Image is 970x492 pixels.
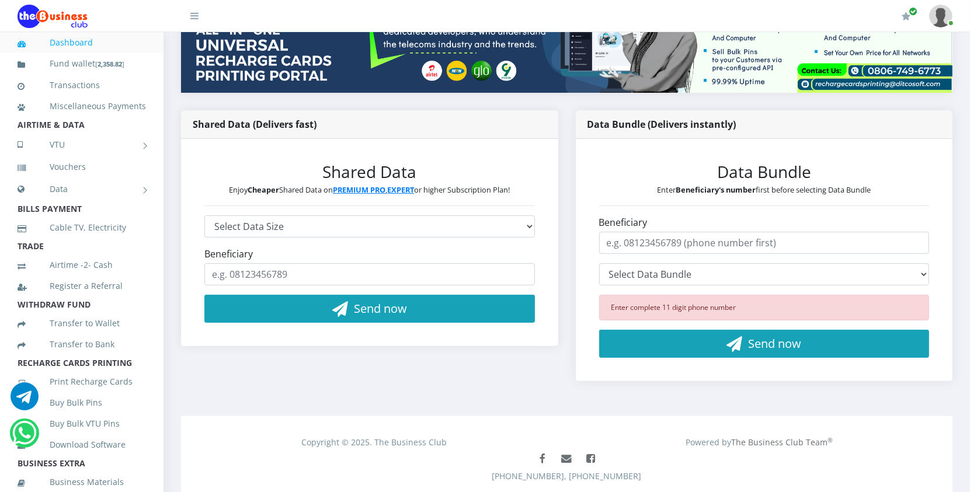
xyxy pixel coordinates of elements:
[580,448,602,470] a: Join The Business Club Group
[182,436,567,448] div: Copyright © 2025. The Business Club
[387,184,414,195] a: EXPERT
[18,153,146,180] a: Vouchers
[748,336,801,351] span: Send now
[18,273,146,299] a: Register a Referral
[18,389,146,416] a: Buy Bulk Pins
[248,184,279,195] b: Cheaper
[18,431,146,458] a: Download Software
[909,7,917,16] span: Renew/Upgrade Subscription
[98,60,122,68] b: 2,358.82
[599,162,930,182] h3: Data Bundle
[599,330,930,358] button: Send now
[204,295,535,323] button: Send now
[204,247,253,261] label: Beneficiary
[532,448,554,470] a: Like The Business Club Page
[828,436,833,444] sup: ®
[18,29,146,56] a: Dashboard
[18,72,146,99] a: Transactions
[333,184,385,195] a: PREMIUM PRO
[18,5,88,28] img: Logo
[95,60,124,68] small: [ ]
[599,295,930,320] div: Enter complete 11 digit phone number
[731,437,833,448] a: The Business Club Team®
[193,118,317,131] strong: Shared Data (Delivers fast)
[657,184,871,195] small: Enter first before selecting Data Bundle
[18,50,146,78] a: Fund wallet[2,358.82]
[929,5,952,27] img: User
[18,130,146,159] a: VTU
[18,368,146,395] a: Print Recharge Cards
[229,184,510,195] small: Enjoy Shared Data on , or higher Subscription Plan!
[354,301,407,316] span: Send now
[18,93,146,120] a: Miscellaneous Payments
[902,12,910,21] i: Renew/Upgrade Subscription
[567,436,952,448] div: Powered by
[676,184,756,195] b: Beneficiary's number
[18,175,146,204] a: Data
[18,214,146,241] a: Cable TV, Electricity
[599,215,648,229] label: Beneficiary
[587,118,736,131] strong: Data Bundle (Delivers instantly)
[12,428,36,447] a: Chat for support
[18,331,146,358] a: Transfer to Bank
[18,252,146,278] a: Airtime -2- Cash
[204,162,535,182] h3: Shared Data
[18,410,146,437] a: Buy Bulk VTU Pins
[599,232,930,254] input: e.g. 08123456789 (phone number first)
[11,391,39,410] a: Chat for support
[556,448,578,470] a: Mail us
[18,310,146,337] a: Transfer to Wallet
[204,263,535,285] input: e.g. 08123456789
